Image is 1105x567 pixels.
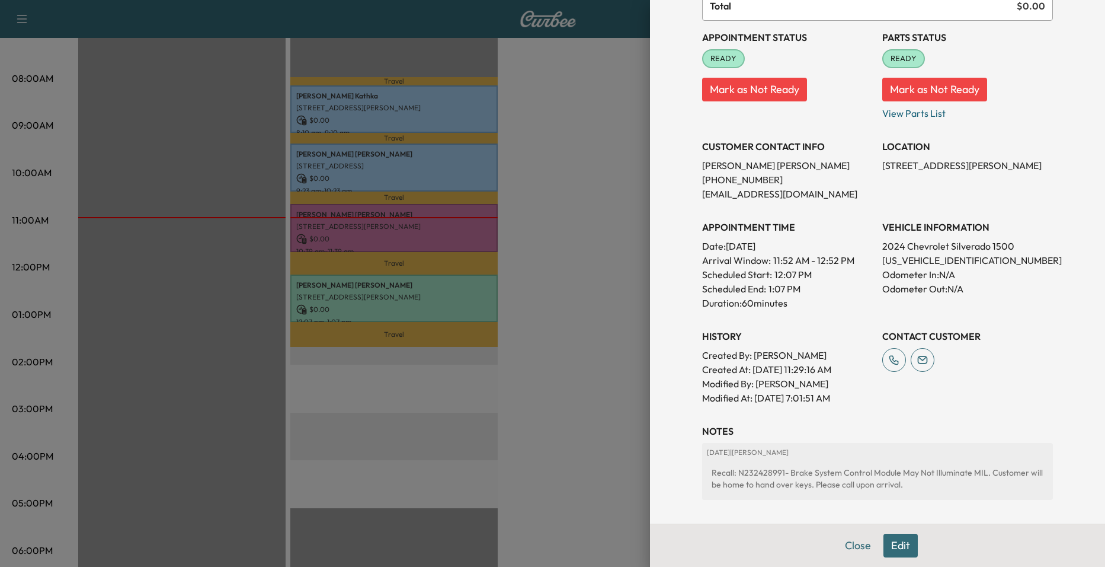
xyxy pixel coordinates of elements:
p: Odometer Out: N/A [882,282,1053,296]
p: [PHONE_NUMBER] [702,173,873,187]
h3: NOTES [702,424,1053,438]
h3: VEHICLE INFORMATION [882,220,1053,234]
p: Scheduled End: [702,282,766,296]
h3: LOCATION [882,139,1053,154]
div: Recall: N232428991- Brake System Control Module May Not Illuminate MIL. Customer will be home to ... [707,462,1048,495]
h3: Parts Status [882,30,1053,44]
p: Odometer In: N/A [882,267,1053,282]
p: [US_VEHICLE_IDENTIFICATION_NUMBER] [882,253,1053,267]
button: Close [837,534,879,558]
h3: History [702,329,873,343]
p: View Parts List [882,101,1053,120]
span: 11:52 AM - 12:52 PM [773,253,854,267]
h3: APPOINTMENT TIME [702,220,873,234]
p: Duration: 60 minutes [702,296,873,310]
button: Mark as Not Ready [702,78,807,101]
span: READY [703,53,744,65]
p: Date: [DATE] [702,239,873,253]
p: [STREET_ADDRESS][PERSON_NAME] [882,158,1053,173]
h3: CONTACT CUSTOMER [882,329,1053,343]
p: Modified By : [PERSON_NAME] [702,377,873,391]
p: Created By : [PERSON_NAME] [702,348,873,362]
p: 1:07 PM [768,282,800,296]
p: [DATE] | [PERSON_NAME] [707,448,1048,457]
span: READY [883,53,924,65]
h3: CUSTOMER CONTACT INFO [702,139,873,154]
p: [PERSON_NAME] [PERSON_NAME] [702,158,873,173]
button: Mark as Not Ready [882,78,987,101]
p: Arrival Window: [702,253,873,267]
p: [EMAIL_ADDRESS][DOMAIN_NAME] [702,187,873,201]
p: 2024 Chevrolet Silverado 1500 [882,239,1053,253]
h3: Appointment Status [702,30,873,44]
p: Scheduled Start: [702,267,772,282]
p: Modified At : [DATE] 7:01:51 AM [702,391,873,405]
button: Edit [883,534,918,558]
p: 12:07 PM [774,267,812,282]
p: Created At : [DATE] 11:29:16 AM [702,362,873,377]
